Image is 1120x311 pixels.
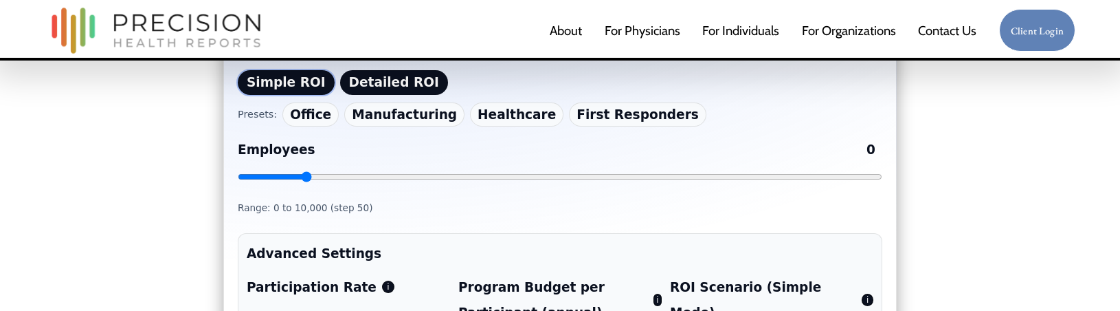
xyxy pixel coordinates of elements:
label: Participation Rate [247,275,450,300]
span: Presets: [238,102,277,127]
a: Client Login [999,9,1075,52]
button: Share of employees who participate each year. [382,281,394,293]
button: Healthcare [470,103,563,127]
button: Detailed ROI [340,70,448,96]
button: Office [282,103,339,127]
a: About [550,17,582,45]
a: Contact Us [918,17,976,45]
button: Manufacturing [344,103,464,127]
img: Precision Health Reports [45,1,267,60]
iframe: Chat Widget [1051,245,1120,311]
span: Employees [238,137,315,162]
button: First Responders [569,103,706,127]
div: Cohort presets [238,102,882,127]
div: Calculator Mode [238,70,882,96]
div: Range: 0 to 10,000 (step 50) [238,195,882,221]
output: Employees [860,134,882,165]
button: Simple ROI [238,70,335,96]
a: folder dropdown [802,17,896,45]
button: Annual budget per participant, including assessment + interventions. [653,294,662,306]
a: For Physicians [605,17,680,45]
a: For Individuals [702,17,779,45]
span: For Organizations [802,18,896,43]
button: Applies a literature-based ROI multiple to total spend. [862,294,873,306]
summary: Advanced Settings [247,241,873,266]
